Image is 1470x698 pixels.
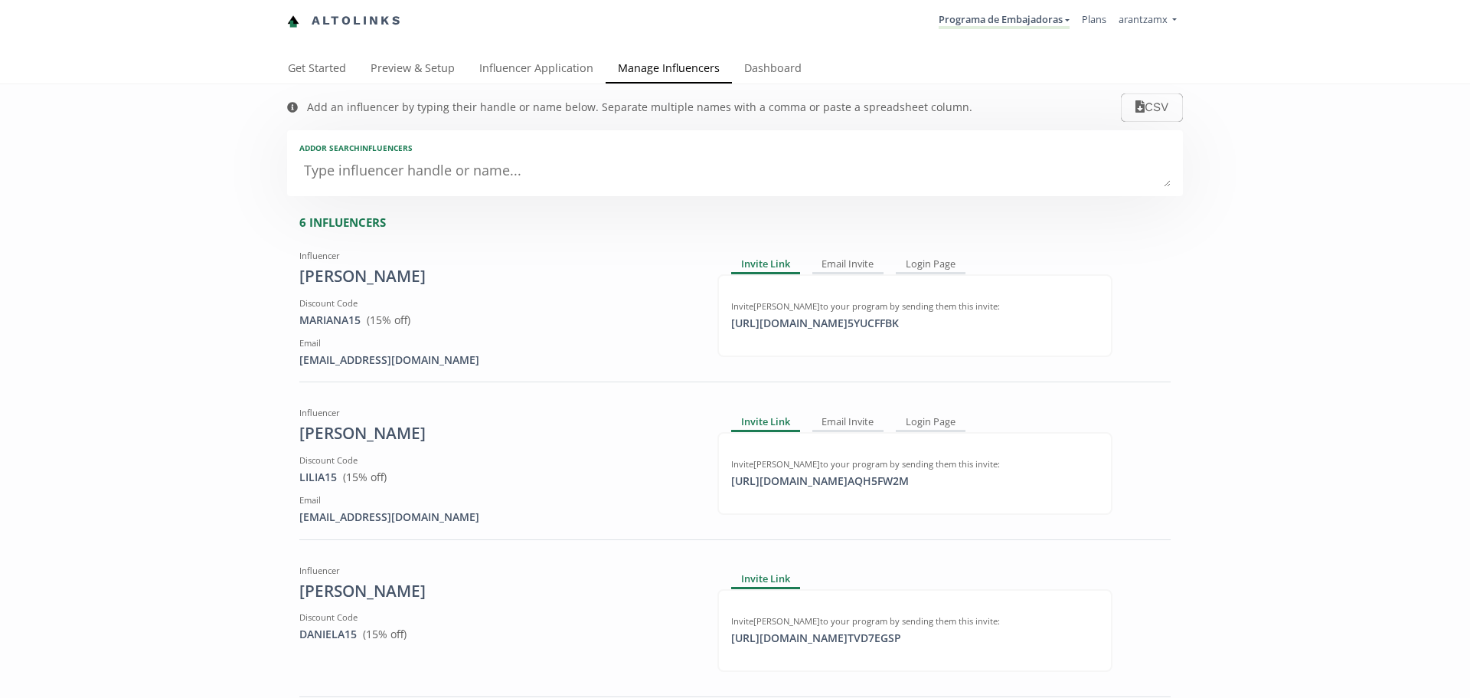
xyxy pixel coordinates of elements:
[299,454,694,467] div: Discount Code
[299,215,1183,231] div: 6 INFLUENCERS
[722,474,918,489] div: [URL][DOMAIN_NAME] AQH5FW2M
[299,352,694,368] div: [EMAIL_ADDRESS][DOMAIN_NAME]
[1082,12,1106,26] a: Plans
[731,413,800,431] div: Invite Link
[299,510,694,525] div: [EMAIL_ADDRESS][DOMAIN_NAME]
[606,54,732,85] a: Manage Influencers
[896,413,965,431] div: Login Page
[363,627,407,641] span: ( 15 % off)
[299,422,694,445] div: [PERSON_NAME]
[299,627,357,641] a: DANIELA15
[722,316,908,331] div: [URL][DOMAIN_NAME] 5YUCFFBK
[367,313,410,327] span: ( 15 % off)
[307,100,972,115] div: Add an influencer by typing their handle or name below. Separate multiple names with a comma or p...
[299,470,337,484] a: LILIA15
[732,54,814,85] a: Dashboard
[731,615,1099,628] div: Invite [PERSON_NAME] to your program by sending them this invite:
[287,8,402,34] a: Altolinks
[731,458,1099,470] div: Invite [PERSON_NAME] to your program by sending them this invite:
[1121,93,1183,122] button: CSV
[299,407,694,419] div: Influencer
[467,54,606,85] a: Influencer Application
[299,580,694,603] div: [PERSON_NAME]
[1119,12,1177,30] a: arantzamx
[299,313,361,327] a: MARIANA15
[299,494,694,506] div: Email
[731,571,800,589] div: Invite Link
[299,611,694,624] div: Discount Code
[722,631,910,646] div: [URL][DOMAIN_NAME] TVD7EGSP
[299,565,694,577] div: Influencer
[731,300,1099,313] div: Invite [PERSON_NAME] to your program by sending them this invite:
[299,297,694,310] div: Discount Code
[939,12,1070,29] a: Programa de Embajadoras
[1119,12,1168,26] span: arantzamx
[276,54,358,85] a: Get Started
[299,250,694,262] div: Influencer
[299,265,694,288] div: [PERSON_NAME]
[812,413,884,431] div: Email Invite
[299,337,694,349] div: Email
[812,256,884,274] div: Email Invite
[287,15,299,28] img: favicon-32x32.png
[731,256,800,274] div: Invite Link
[299,143,1171,153] div: Add or search INFLUENCERS
[343,470,387,484] span: ( 15 % off)
[896,256,965,274] div: Login Page
[358,54,467,85] a: Preview & Setup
